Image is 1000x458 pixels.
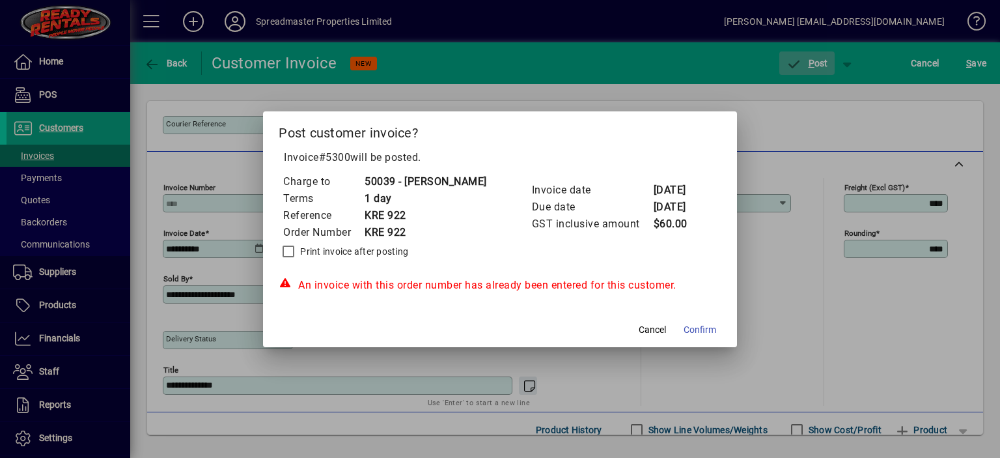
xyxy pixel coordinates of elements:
h2: Post customer invoice? [263,111,737,149]
td: $60.00 [653,216,705,233]
p: Invoice will be posted . [279,150,721,165]
td: GST inclusive amount [531,216,653,233]
td: KRE 922 [364,224,487,241]
td: Order Number [283,224,364,241]
td: Charge to [283,173,364,190]
td: [DATE] [653,182,705,199]
label: Print invoice after posting [298,245,408,258]
td: [DATE] [653,199,705,216]
span: #5300 [319,151,351,164]
td: Terms [283,190,364,207]
div: An invoice with this order number has already been entered for this customer. [279,278,721,293]
td: KRE 922 [364,207,487,224]
span: Cancel [639,323,666,337]
button: Confirm [678,319,721,342]
td: Invoice date [531,182,653,199]
td: 1 day [364,190,487,207]
span: Confirm [684,323,716,337]
td: 50039 - [PERSON_NAME] [364,173,487,190]
td: Due date [531,199,653,216]
button: Cancel [632,319,673,342]
td: Reference [283,207,364,224]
